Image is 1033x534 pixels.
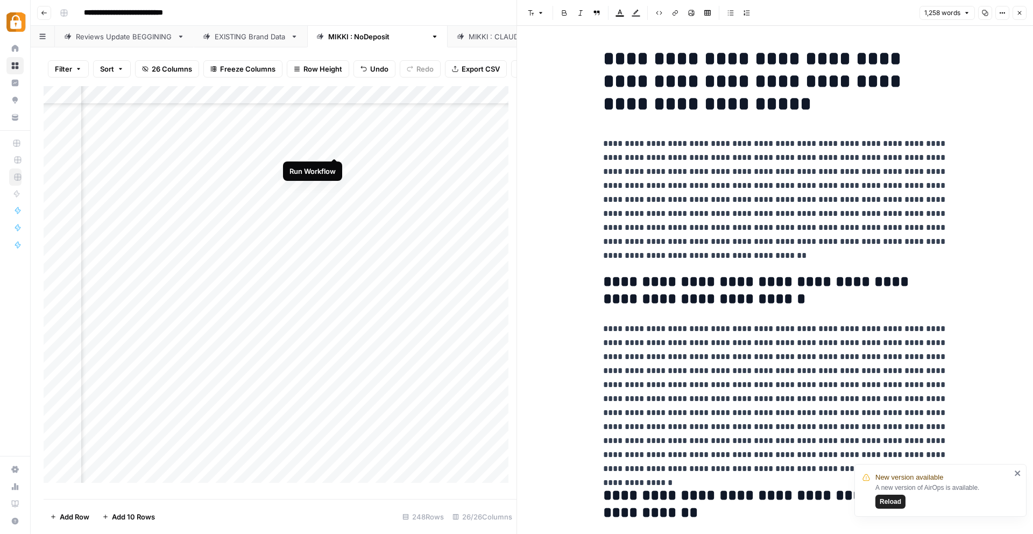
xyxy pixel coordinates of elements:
button: 1,258 words [919,6,975,20]
button: Freeze Columns [203,60,282,78]
a: Learning Hub [6,495,24,512]
span: 1,258 words [924,8,960,18]
a: Usage [6,478,24,495]
button: Add 10 Rows [96,508,161,525]
a: Opportunities [6,92,24,109]
a: Your Data [6,109,24,126]
button: 26 Columns [135,60,199,78]
img: Adzz Logo [6,12,26,32]
span: Sort [100,64,114,74]
a: Settings [6,461,24,478]
span: 26 Columns [152,64,192,74]
div: A new version of AirOps is available. [875,483,1011,509]
button: Workspace: Adzz [6,9,24,36]
button: Redo [400,60,441,78]
a: Home [6,40,24,57]
span: Filter [55,64,72,74]
button: Filter [48,60,89,78]
a: Insights [6,74,24,92]
span: Undo [370,64,388,74]
div: 248 Rows [398,508,448,525]
a: Browse [6,57,24,74]
div: 26/26 Columns [448,508,516,525]
span: New version available [875,472,943,483]
button: Reload [875,495,905,509]
button: Help + Support [6,512,24,530]
button: Add Row [44,508,96,525]
button: Export CSV [445,60,507,78]
span: Add 10 Rows [112,511,155,522]
div: EXISTING Brand Data [215,31,286,42]
div: [PERSON_NAME] : NoDeposit [328,31,427,42]
span: Add Row [60,511,89,522]
div: [PERSON_NAME] : [PERSON_NAME] [469,31,589,42]
span: Redo [416,64,434,74]
span: Reload [880,497,901,507]
button: Row Height [287,60,349,78]
div: Run Workflow [289,166,336,177]
div: Reviews Update BEGGINING [76,31,173,42]
span: Export CSV [462,64,500,74]
span: Row Height [303,64,342,74]
a: [PERSON_NAME] : [PERSON_NAME] [448,26,610,47]
a: EXISTING Brand Data [194,26,307,47]
button: Sort [93,60,131,78]
button: Undo [353,60,395,78]
span: Freeze Columns [220,64,275,74]
button: close [1014,469,1022,477]
a: Reviews Update BEGGINING [55,26,194,47]
a: [PERSON_NAME] : NoDeposit [307,26,448,47]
